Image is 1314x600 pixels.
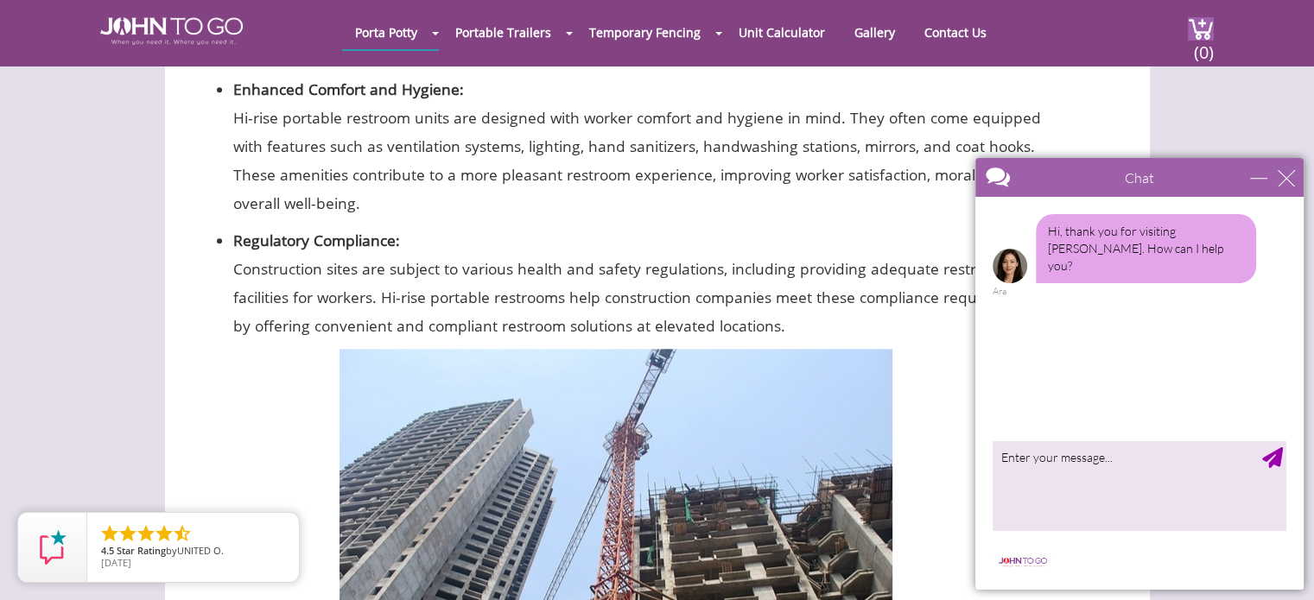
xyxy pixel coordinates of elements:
[101,544,114,557] span: 4.5
[841,16,908,49] a: Gallery
[101,546,285,558] span: by
[154,523,175,544] li: 
[136,523,156,544] li: 
[442,16,564,49] a: Portable Trailers
[1188,17,1214,41] img: cart a
[965,148,1314,600] iframe: Live Chat Box
[117,523,138,544] li: 
[342,16,430,49] a: Porta Potty
[177,544,224,557] span: UNITED O.
[911,16,1000,49] a: Contact Us
[99,523,120,544] li: 
[233,104,1042,218] p: Hi-rise portable restroom units are designed with worker comfort and hygiene in mind. They often ...
[35,530,70,565] img: Review Rating
[233,230,400,250] strong: Regulatory Compliance:
[100,17,243,45] img: JOHN to go
[101,556,131,569] span: [DATE]
[233,255,1042,340] p: Construction sites are subject to various health and safety regulations, including providing adeq...
[172,523,193,544] li: 
[726,16,838,49] a: Unit Calculator
[233,79,464,99] strong: Enhanced Comfort and Hygiene:
[1193,27,1214,64] span: (0)
[117,544,166,557] span: Star Rating
[576,16,714,49] a: Temporary Fencing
